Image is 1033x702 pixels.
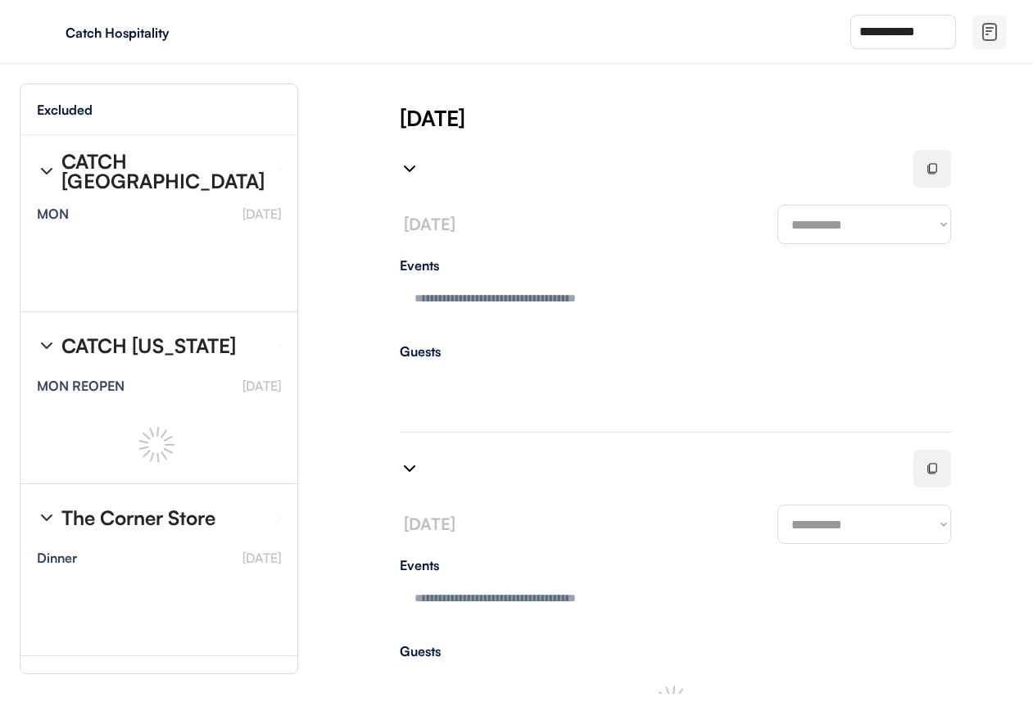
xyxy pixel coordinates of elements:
div: [DATE] [400,103,1033,133]
font: [DATE] [404,214,455,234]
font: [DATE] [242,550,281,566]
font: [DATE] [404,514,455,534]
img: chevron-right%20%281%29.svg [37,336,57,356]
div: Guests [400,345,951,358]
div: Events [400,559,951,572]
font: [DATE] [242,378,281,394]
div: Guests [400,645,951,658]
font: [DATE] [242,206,281,222]
img: yH5BAEAAAAALAAAAAABAAEAAAIBRAA7 [33,19,59,45]
div: CATCH [GEOGRAPHIC_DATA] [61,152,266,191]
div: The Corner Store [61,508,215,528]
div: MON [37,207,69,220]
div: MON REOPEN [37,379,125,392]
div: CATCH [US_STATE] [61,336,236,356]
div: Excluded [37,103,93,116]
img: chevron-right%20%281%29.svg [37,161,57,181]
div: Dinner [37,551,77,564]
img: chevron-right%20%281%29.svg [400,159,419,179]
img: file-02.svg [980,22,999,42]
img: chevron-right%20%281%29.svg [400,459,419,478]
div: Catch Hospitality [66,26,272,39]
img: chevron-right%20%281%29.svg [37,508,57,528]
div: Events [400,259,951,272]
